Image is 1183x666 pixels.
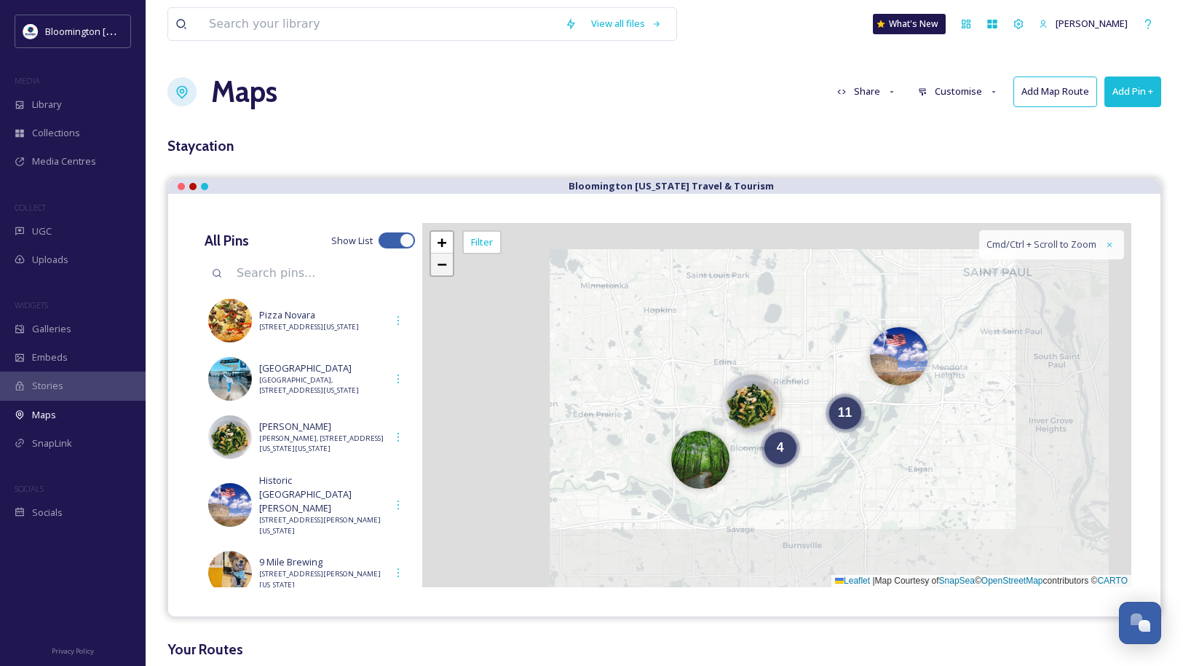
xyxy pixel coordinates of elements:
[259,308,385,322] span: Pizza Novara
[167,639,1161,660] h3: Your Routes
[32,408,56,422] span: Maps
[777,440,784,455] span: 4
[259,375,385,396] span: [GEOGRAPHIC_DATA], [STREET_ADDRESS][US_STATE]
[202,8,558,40] input: Search your library
[32,379,63,393] span: Stories
[259,474,385,516] span: Historic [GEOGRAPHIC_DATA][PERSON_NAME]
[1056,17,1128,30] span: [PERSON_NAME]
[331,234,373,248] span: Show List
[462,230,502,254] div: Filter
[1097,576,1128,586] a: CARTO
[32,126,80,140] span: Collections
[167,136,234,157] h3: Staycation
[32,253,68,267] span: Uploads
[32,224,52,238] span: UGC
[939,576,975,586] a: SnapSea
[32,506,63,520] span: Socials
[208,483,252,527] img: a7fc8c87-6acc-4b7c-91de-1b14e73f384f.jpg
[208,357,252,401] img: 8523b3c4-26d6-40eb-83d8-f88e7d690aa3.jpg
[205,230,249,251] h3: All Pins
[1119,602,1161,644] button: Open Chat
[259,420,385,434] span: [PERSON_NAME]
[1104,77,1161,106] button: Add Pin +
[208,299,252,342] img: d5f8695c-e9e0-4b62-bd9e-84ec7353117a.jpg
[872,576,874,586] span: |
[259,434,385,455] span: [PERSON_NAME], [STREET_ADDRESS][US_STATE][US_STATE]
[15,483,44,494] span: SOCIALS
[259,515,385,536] span: [STREET_ADDRESS][PERSON_NAME][US_STATE]
[431,232,453,254] a: Zoom in
[208,551,252,595] img: 6826c062-3975-4000-beb7-e035266c2fe6.jpg
[52,641,94,659] a: Privacy Policy
[259,569,385,590] span: [STREET_ADDRESS][PERSON_NAME][US_STATE]
[259,322,385,332] span: [STREET_ADDRESS][US_STATE]
[838,405,852,420] span: 11
[873,14,946,34] a: What's New
[52,646,94,656] span: Privacy Policy
[32,98,61,111] span: Library
[229,257,415,289] input: Search pins...
[15,202,46,213] span: COLLECT
[1032,9,1135,38] a: [PERSON_NAME]
[437,233,446,251] span: +
[45,24,227,38] span: Bloomington [US_STATE] Travel & Tourism
[829,397,861,429] div: 11
[32,436,72,450] span: SnapLink
[32,322,71,336] span: Galleries
[1013,77,1097,106] button: Add Map Route
[208,415,252,459] img: f88a785e-f5dd-417f-9395-a13836d3309a.jpg
[981,576,1043,586] a: OpenStreetMap
[32,154,96,168] span: Media Centres
[15,75,40,86] span: MEDIA
[986,238,1096,251] span: Cmd/Ctrl + Scroll to Zoom
[569,179,774,192] strong: Bloomington [US_STATE] Travel & Tourism
[764,432,796,464] div: 4
[23,24,38,39] img: 429649847_804695101686009_1723528578384153789_n.jpg
[211,70,277,114] a: Maps
[32,350,68,364] span: Embeds
[15,299,48,310] span: WIDGETS
[259,361,385,375] span: [GEOGRAPHIC_DATA]
[259,555,385,569] span: 9 Mile Brewing
[830,77,904,106] button: Share
[831,575,1131,587] div: Map Courtesy of © contributors ©
[437,255,446,273] span: −
[835,576,870,586] a: Leaflet
[431,254,453,275] a: Zoom out
[911,77,1006,106] button: Customise
[584,9,669,38] a: View all files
